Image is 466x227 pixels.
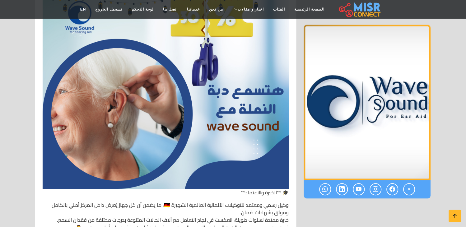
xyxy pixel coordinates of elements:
a: الفئات [269,3,290,15]
img: شركة ويف ساوند [304,25,431,180]
a: اخبار و مقالات [228,3,269,15]
a: اتصل بنا [158,3,182,15]
a: الصفحة الرئيسية [290,3,329,15]
span: اخبار و مقالات [238,7,264,12]
a: لوحة التحكم [127,3,158,15]
a: تسجيل الخروج [91,3,127,15]
div: 1 / 1 [304,25,431,180]
img: main.misr_connect [339,2,381,17]
a: من نحن [205,3,228,15]
a: خدماتنا [183,3,205,15]
a: EN [76,3,91,15]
